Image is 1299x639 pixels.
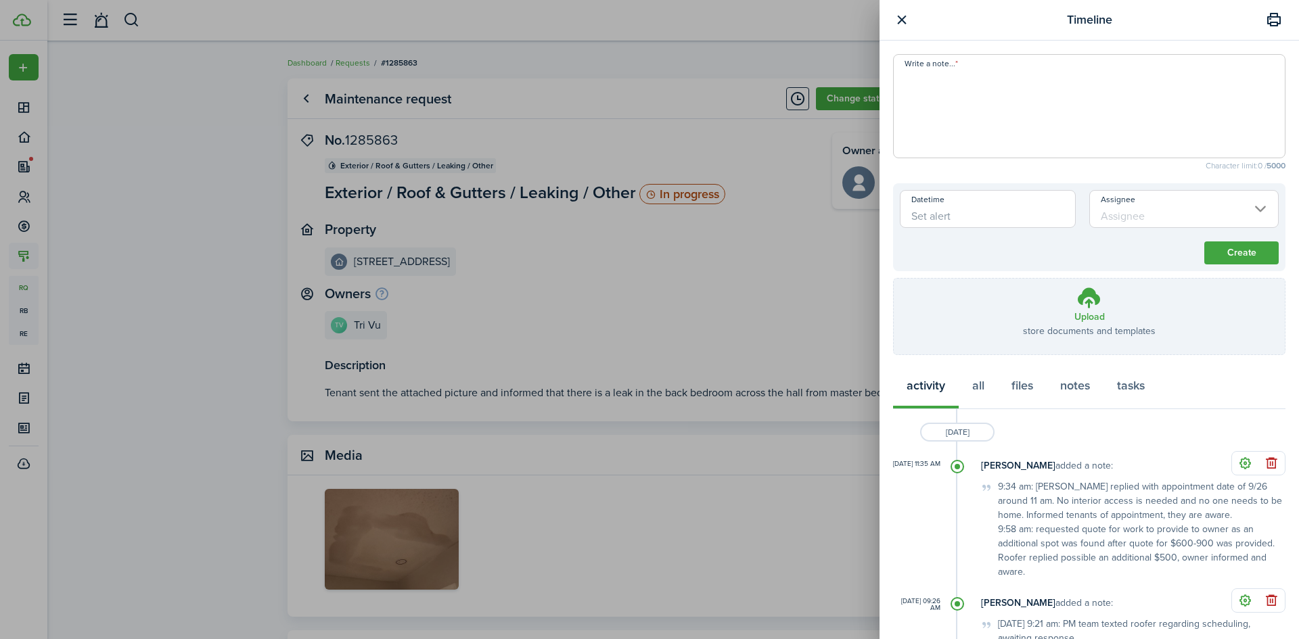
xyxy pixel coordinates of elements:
button: tasks [1103,369,1158,409]
button: Edit [1235,591,1254,610]
p: store documents and templates [1023,324,1156,338]
button: Close modal [893,11,910,28]
button: Delete [1262,591,1281,610]
button: files [998,369,1047,409]
button: Delete [1262,454,1281,473]
b: [PERSON_NAME] [981,596,1055,610]
h3: Upload [1074,310,1105,324]
button: Create [1204,241,1279,264]
span: Timeline [1067,11,1112,29]
b: 5000 [1267,160,1285,172]
button: notes [1047,369,1103,409]
div: [DATE] 11:35 AM [893,460,940,467]
button: Edit [1235,454,1254,473]
div: 9:34 am: [PERSON_NAME] replied with appointment date of 9/26 around 11 am. No interior access is ... [981,479,1285,579]
button: all [959,369,998,409]
div: [DATE] [920,423,995,442]
div: [DATE] 09:26 AM [893,598,940,611]
button: Print [1262,9,1285,32]
b: [PERSON_NAME] [981,458,1055,473]
input: Assignee [1089,190,1279,228]
small: Character limit: 0 / [893,162,1285,170]
p: added a note: [981,596,1285,610]
p: added a note: [981,458,1285,473]
input: Set alert [900,190,1076,228]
